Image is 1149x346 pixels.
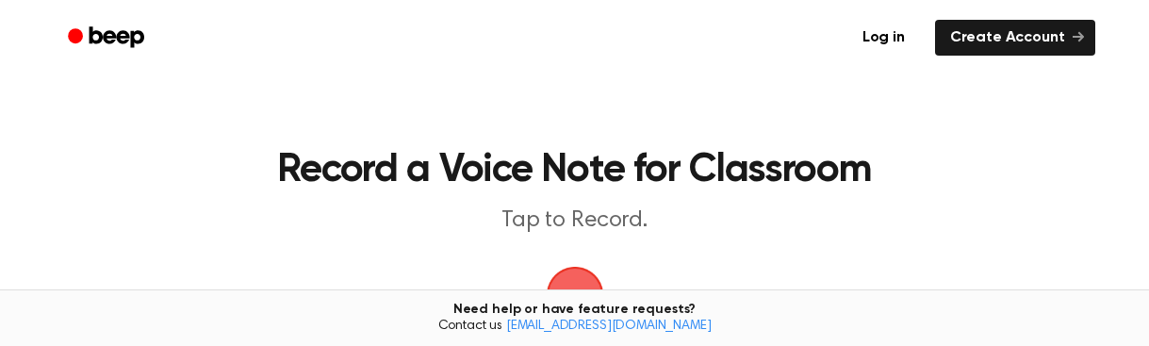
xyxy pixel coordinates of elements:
a: Create Account [935,20,1095,56]
a: Log in [844,16,924,59]
span: Contact us [11,319,1138,336]
a: Beep [55,20,161,57]
img: Beep Logo [547,267,603,323]
h1: Record a Voice Note for Classroom [204,151,945,190]
a: [EMAIL_ADDRESS][DOMAIN_NAME] [506,320,712,333]
p: Tap to Record. [213,206,937,237]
